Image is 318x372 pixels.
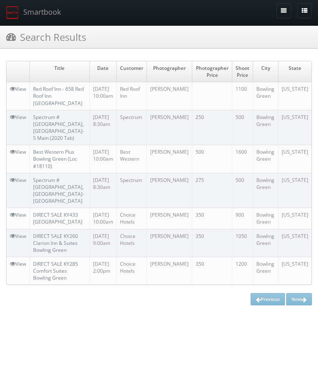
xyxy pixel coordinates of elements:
td: [PERSON_NAME] [147,208,192,229]
a: Spectrum #[GEOGRAPHIC_DATA],[GEOGRAPHIC_DATA]-S Main (2020 Tab) [33,114,84,141]
td: [US_STATE] [278,173,311,208]
a: Red Roof Inn - 658 Red Roof Inn [GEOGRAPHIC_DATA] [33,85,84,106]
td: Bowling Green [253,229,278,257]
a: View [10,233,26,240]
a: View [10,211,26,218]
td: Red Roof Inn [117,82,147,110]
td: 350 [192,229,232,257]
td: [US_STATE] [278,257,311,285]
a: DIRECT SALE KY260 Clarion Inn & Suites Bowling Green [33,233,78,253]
td: 500 [232,173,253,208]
td: [US_STATE] [278,82,311,110]
td: Photographer [147,61,192,82]
td: Bowling Green [253,208,278,229]
td: 350 [192,257,232,285]
td: State [278,61,311,82]
td: 350 [192,208,232,229]
td: 1100 [232,82,253,110]
td: Choice Hotels [117,208,147,229]
td: [DATE] 10:00am [89,145,117,173]
td: Bowling Green [253,173,278,208]
a: View [10,260,26,267]
td: Bowling Green [253,110,278,145]
td: 250 [192,110,232,145]
td: [DATE] 10:00am [89,82,117,110]
td: [DATE] 8:30am [89,110,117,145]
td: Title [30,61,90,82]
td: 900 [232,208,253,229]
a: Best Western Plus Bowling Green (Loc #18110) [33,148,77,169]
td: Choice Hotels [117,229,147,257]
a: View [10,85,26,92]
td: Spectrum [117,110,147,145]
td: Customer [117,61,147,82]
td: Bowling Green [253,82,278,110]
h3: Search Results [6,30,86,44]
a: DIRECT SALE KY285 Comfort Suites Bowling Green [33,260,78,281]
a: View [10,114,26,121]
td: 1050 [232,229,253,257]
td: [US_STATE] [278,110,311,145]
td: Best Western [117,145,147,173]
td: Spectrum [117,173,147,208]
td: 1200 [232,257,253,285]
td: [PERSON_NAME] [147,229,192,257]
td: [DATE] 9:00am [89,229,117,257]
td: Bowling Green [253,145,278,173]
td: [US_STATE] [278,229,311,257]
a: Spectrum #[GEOGRAPHIC_DATA],[GEOGRAPHIC_DATA]-[GEOGRAPHIC_DATA] [33,177,84,204]
td: 275 [192,173,232,208]
td: [PERSON_NAME] [147,257,192,285]
td: [US_STATE] [278,208,311,229]
td: Choice Hotels [117,257,147,285]
td: Photographer Price [192,61,232,82]
td: Bowling Green [253,257,278,285]
td: City [253,61,278,82]
td: 1600 [232,145,253,173]
td: Date [89,61,117,82]
td: 500 [232,110,253,145]
a: View [10,177,26,184]
td: [US_STATE] [278,145,311,173]
a: View [10,148,26,155]
img: smartbook-logo.png [6,6,19,19]
td: [DATE] 2:00pm [89,257,117,285]
td: Shoot Price [232,61,253,82]
a: DIRECT SALE KY433 [GEOGRAPHIC_DATA] [33,211,82,225]
td: [PERSON_NAME] [147,110,192,145]
td: [DATE] 8:30am [89,173,117,208]
td: 500 [192,145,232,173]
td: [DATE] 10:00am [89,208,117,229]
td: [PERSON_NAME] [147,173,192,208]
td: [PERSON_NAME] [147,145,192,173]
td: [PERSON_NAME] [147,82,192,110]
